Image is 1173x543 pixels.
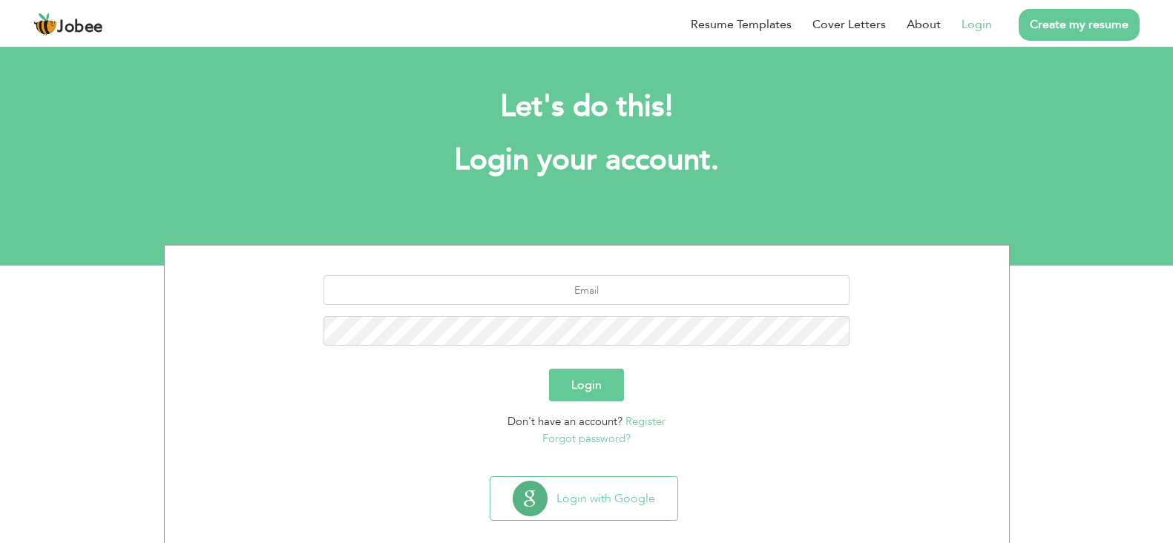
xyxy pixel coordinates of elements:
a: Resume Templates [691,16,792,33]
button: Login [549,369,624,401]
a: Login [962,16,992,33]
a: About [907,16,941,33]
a: Register [625,414,666,429]
span: Jobee [57,19,103,36]
a: Create my resume [1019,9,1140,41]
input: Email [323,275,850,305]
a: Cover Letters [812,16,886,33]
span: Don't have an account? [507,414,622,429]
h1: Login your account. [186,141,988,180]
img: jobee.io [33,13,57,36]
h2: Let's do this! [186,88,988,126]
a: Forgot password? [542,431,631,446]
button: Login with Google [490,477,677,520]
a: Jobee [33,13,103,36]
